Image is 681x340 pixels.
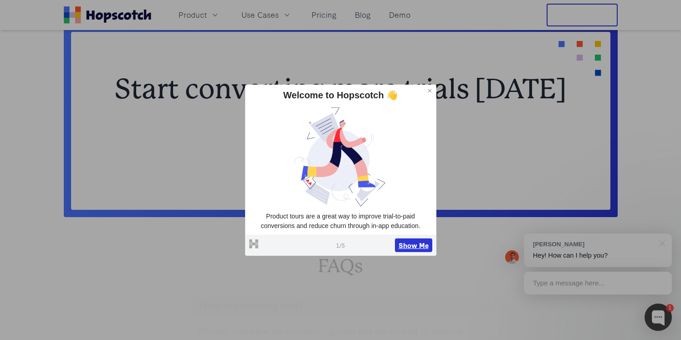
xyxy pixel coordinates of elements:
[249,105,432,208] img: dtvkmnrd7ysugpuhd2bz.jpg
[191,295,490,317] button: What is a monthly user?
[666,304,674,312] div: 1
[199,299,303,314] h3: What is a monthly user?
[524,272,672,294] div: Type a message here...
[64,6,151,24] a: Home
[241,9,279,20] span: Use Cases
[533,251,663,260] p: Hey! How can I help you?
[71,255,610,277] h2: FAQs
[505,250,519,264] img: Mark Spera
[533,240,654,249] div: [PERSON_NAME]
[351,7,374,22] a: Blog
[385,7,414,22] a: Demo
[547,4,618,26] button: Free Trial
[395,239,432,252] button: Show Me
[179,9,207,20] span: Product
[336,241,345,249] span: 1 / 5
[100,76,581,103] h2: Start converting more trials [DATE]
[249,88,432,101] div: Welcome to Hopscotch 👋
[308,7,340,22] a: Pricing
[173,7,225,22] button: Product
[100,155,581,166] p: Get started in minutes. No credit card required.
[249,211,432,231] p: Product tours are a great way to improve trial-to-paid conversions and reduce churn through in-ap...
[236,7,297,22] button: Use Cases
